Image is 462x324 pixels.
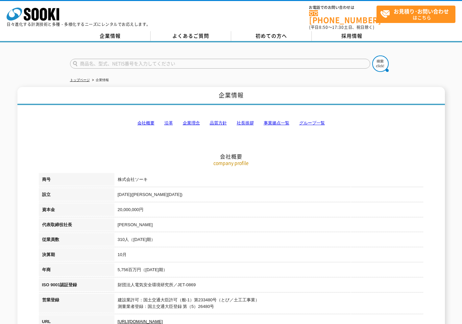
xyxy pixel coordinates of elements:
[231,31,312,41] a: 初めての方へ
[39,278,114,293] th: ISO 9001認証登録
[39,188,114,203] th: 設立
[114,293,424,315] td: 建設業許可：国土交通大臣許可（般-1）第233480号（とび／土工工事業） 測量業者登録：国土交通大臣登録 第（5）26480号
[114,263,424,278] td: 5,756百万円（[DATE]期）
[70,78,90,82] a: トップページ
[91,77,109,84] li: 企業情報
[377,6,455,23] a: お見積り･お問い合わせはこちら
[39,173,114,188] th: 商号
[372,55,389,72] img: btn_search.png
[39,160,424,166] p: company profile
[17,87,445,105] h1: 企業情報
[114,278,424,293] td: 財団法人電気安全環境研究所／JET-0869
[114,248,424,263] td: 10月
[39,233,114,248] th: 従業員数
[183,120,200,125] a: 企業理念
[114,173,424,188] td: 株式会社ソーキ
[264,120,289,125] a: 事業拠点一覧
[70,59,370,69] input: 商品名、型式、NETIS番号を入力してください
[114,218,424,233] td: [PERSON_NAME]
[39,218,114,233] th: 代表取締役社長
[39,203,114,218] th: 資本金
[319,24,328,30] span: 8:50
[7,22,151,26] p: 日々進化する計測技術と多種・多様化するニーズにレンタルでお応えします。
[255,32,287,39] span: 初めての方へ
[380,6,455,22] span: はこちら
[118,319,163,324] a: [URL][DOMAIN_NAME]
[309,10,377,24] a: [PHONE_NUMBER]
[39,87,424,160] h2: 会社概要
[164,120,173,125] a: 沿革
[114,203,424,218] td: 20,000,000円
[309,6,377,10] span: お電話でのお問い合わせは
[39,248,114,263] th: 決算期
[151,31,231,41] a: よくあるご質問
[299,120,325,125] a: グループ一覧
[309,24,374,30] span: (平日 ～ 土日、祝日除く)
[39,293,114,315] th: 営業登録
[312,31,392,41] a: 採用情報
[210,120,227,125] a: 品質方針
[332,24,344,30] span: 17:30
[70,31,151,41] a: 企業情報
[114,233,424,248] td: 310人（[DATE]期）
[237,120,254,125] a: 社長挨拶
[137,120,155,125] a: 会社概要
[114,188,424,203] td: [DATE]([PERSON_NAME][DATE])
[394,7,449,15] strong: お見積り･お問い合わせ
[39,263,114,278] th: 年商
